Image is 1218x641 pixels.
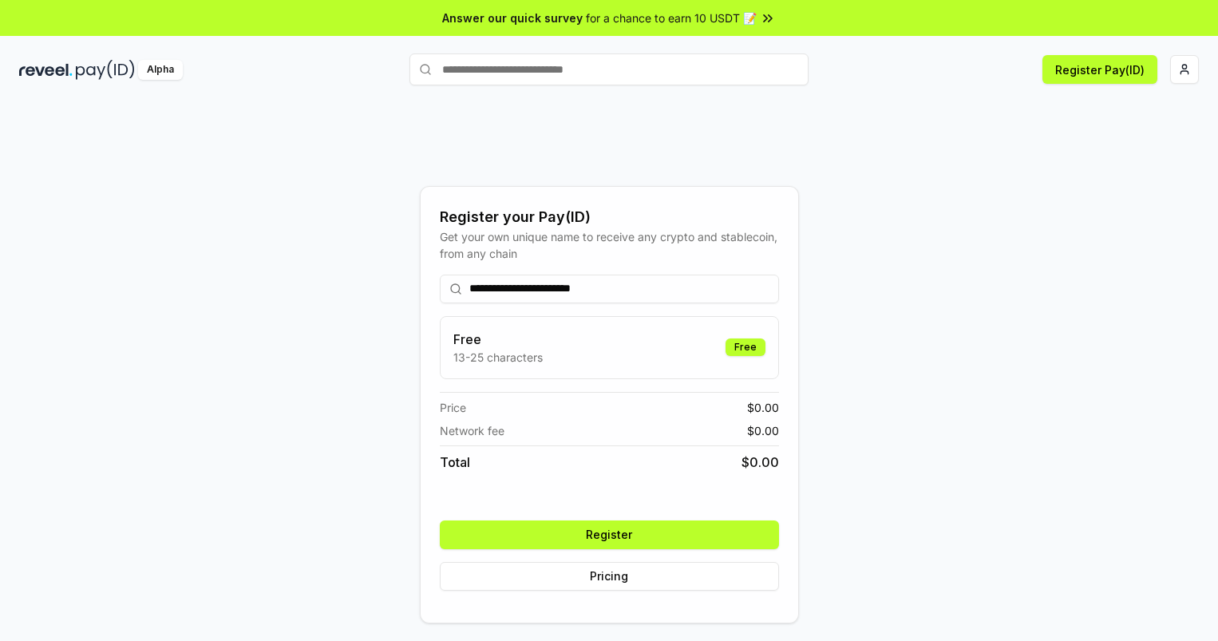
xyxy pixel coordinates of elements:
[19,60,73,80] img: reveel_dark
[747,422,779,439] span: $ 0.00
[440,453,470,472] span: Total
[1042,55,1157,84] button: Register Pay(ID)
[453,330,543,349] h3: Free
[138,60,183,80] div: Alpha
[440,562,779,591] button: Pricing
[741,453,779,472] span: $ 0.00
[440,206,779,228] div: Register your Pay(ID)
[453,349,543,366] p: 13-25 characters
[747,399,779,416] span: $ 0.00
[440,399,466,416] span: Price
[440,228,779,262] div: Get your own unique name to receive any crypto and stablecoin, from any chain
[76,60,135,80] img: pay_id
[440,422,504,439] span: Network fee
[586,10,757,26] span: for a chance to earn 10 USDT 📝
[726,338,765,356] div: Free
[440,520,779,549] button: Register
[442,10,583,26] span: Answer our quick survey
